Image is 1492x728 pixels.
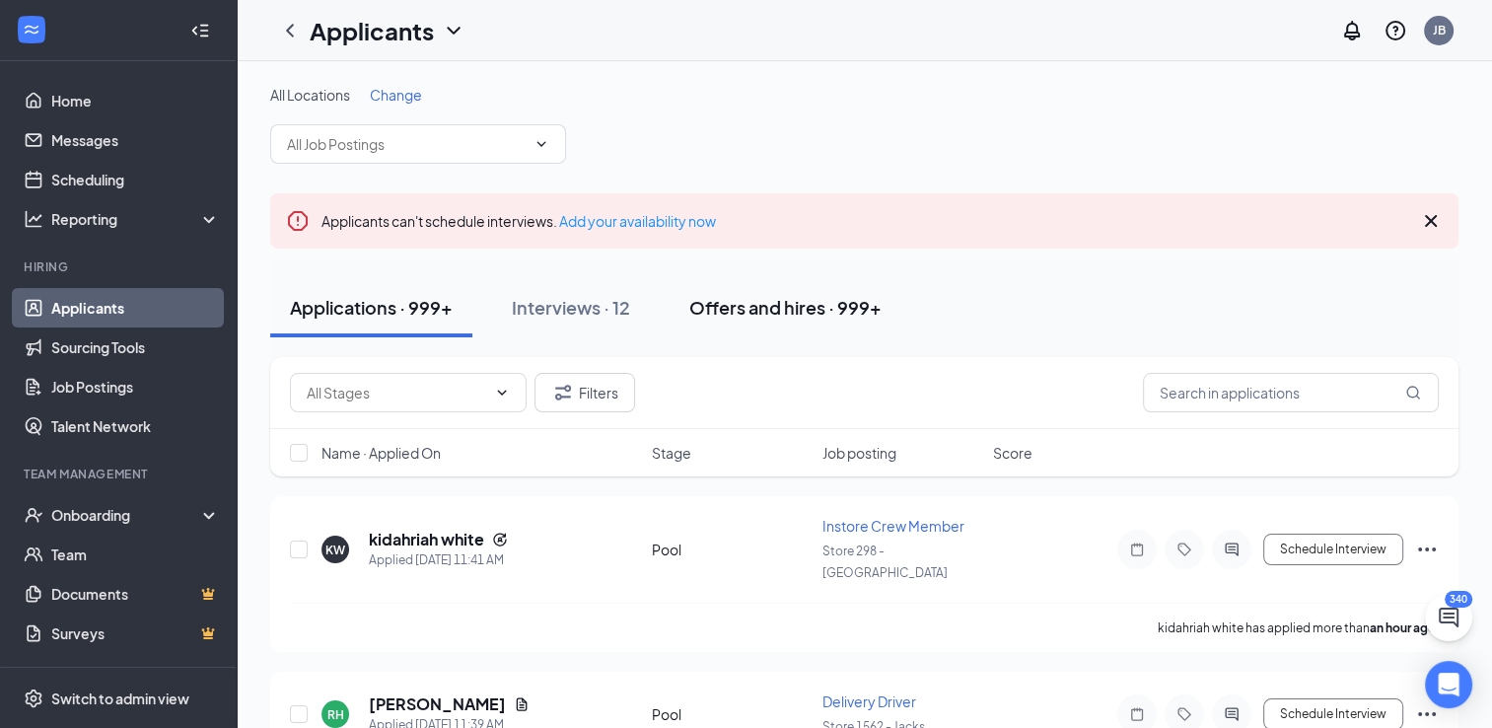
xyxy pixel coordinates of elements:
h5: kidahriah white [369,529,484,550]
svg: UserCheck [24,505,43,525]
div: Onboarding [51,505,203,525]
div: 340 [1445,591,1472,608]
div: Switch to admin view [51,689,189,708]
div: Interviews · 12 [512,295,630,320]
svg: Cross [1419,209,1443,233]
a: Sourcing Tools [51,328,220,367]
span: Instore Crew Member [822,517,964,535]
span: Stage [652,443,691,463]
svg: Analysis [24,209,43,229]
span: Store 298 - [GEOGRAPHIC_DATA] [822,544,948,580]
svg: Filter [551,381,575,404]
div: Hiring [24,258,216,275]
span: Applicants can't schedule interviews. [321,212,716,230]
div: Pool [652,540,811,559]
div: Offers and hires · 999+ [689,295,882,320]
svg: ChevronDown [494,385,510,400]
a: Scheduling [51,160,220,199]
svg: Notifications [1340,19,1364,42]
svg: Reapply [492,532,508,547]
svg: Ellipses [1415,702,1439,726]
h1: Applicants [310,14,434,47]
b: an hour ago [1370,620,1436,635]
svg: Tag [1172,706,1196,722]
span: Change [370,86,422,104]
svg: ChatActive [1437,606,1460,629]
svg: Note [1125,542,1149,557]
a: SurveysCrown [51,614,220,653]
svg: WorkstreamLogo [22,20,41,39]
svg: ChevronLeft [278,19,302,42]
div: Reporting [51,209,221,229]
div: Team Management [24,466,216,482]
svg: Document [514,696,530,712]
svg: ChevronDown [442,19,465,42]
button: Schedule Interview [1263,534,1403,565]
a: Team [51,535,220,574]
svg: Settings [24,689,43,708]
div: RH [327,706,344,723]
span: All Locations [270,86,350,104]
div: Applications · 999+ [290,295,453,320]
div: KW [325,542,345,558]
svg: ChevronDown [533,136,549,152]
span: Score [993,443,1032,463]
button: Filter Filters [534,373,635,412]
svg: QuestionInfo [1384,19,1407,42]
a: Job Postings [51,367,220,406]
a: DocumentsCrown [51,574,220,614]
a: Home [51,81,220,120]
input: All Job Postings [287,133,526,155]
div: Open Intercom Messenger [1425,661,1472,708]
svg: Error [286,209,310,233]
svg: Ellipses [1415,538,1439,561]
input: Search in applications [1143,373,1439,412]
svg: ActiveChat [1220,542,1243,557]
svg: MagnifyingGlass [1405,385,1421,400]
a: Talent Network [51,406,220,446]
a: Messages [51,120,220,160]
a: Applicants [51,288,220,328]
svg: Tag [1172,542,1196,557]
p: kidahriah white has applied more than . [1158,619,1439,636]
svg: Collapse [190,21,210,40]
div: Applied [DATE] 11:41 AM [369,550,508,570]
svg: Note [1125,706,1149,722]
h5: [PERSON_NAME] [369,693,506,715]
span: Delivery Driver [822,692,916,710]
a: Add your availability now [559,212,716,230]
div: Pool [652,704,811,724]
button: ChatActive [1425,594,1472,641]
div: JB [1433,22,1446,38]
span: Job posting [822,443,896,463]
svg: ActiveChat [1220,706,1243,722]
span: Name · Applied On [321,443,441,463]
input: All Stages [307,382,486,403]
